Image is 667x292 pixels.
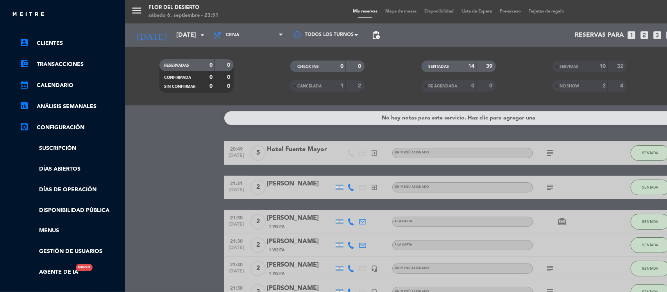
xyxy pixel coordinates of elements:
a: Disponibilidad pública [20,206,121,215]
a: account_balance_walletTransacciones [20,60,121,69]
a: Días de Operación [20,185,121,194]
a: Agente de IANuevo [20,268,78,277]
a: Días abiertos [20,165,121,174]
img: MEITRE [12,12,45,18]
a: calendar_monthCalendario [20,81,121,90]
a: Gestión de usuarios [20,247,121,256]
a: Menus [20,226,121,235]
a: Configuración [20,123,121,132]
a: account_boxClientes [20,39,121,48]
div: Nuevo [76,264,93,271]
a: assessmentANÁLISIS SEMANALES [20,102,121,111]
i: account_balance_wallet [20,59,29,68]
i: account_box [20,38,29,47]
i: calendar_month [20,80,29,89]
i: assessment [20,101,29,110]
span: pending_actions [371,30,381,40]
i: settings_applications [20,122,29,132]
a: Suscripción [20,144,121,153]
